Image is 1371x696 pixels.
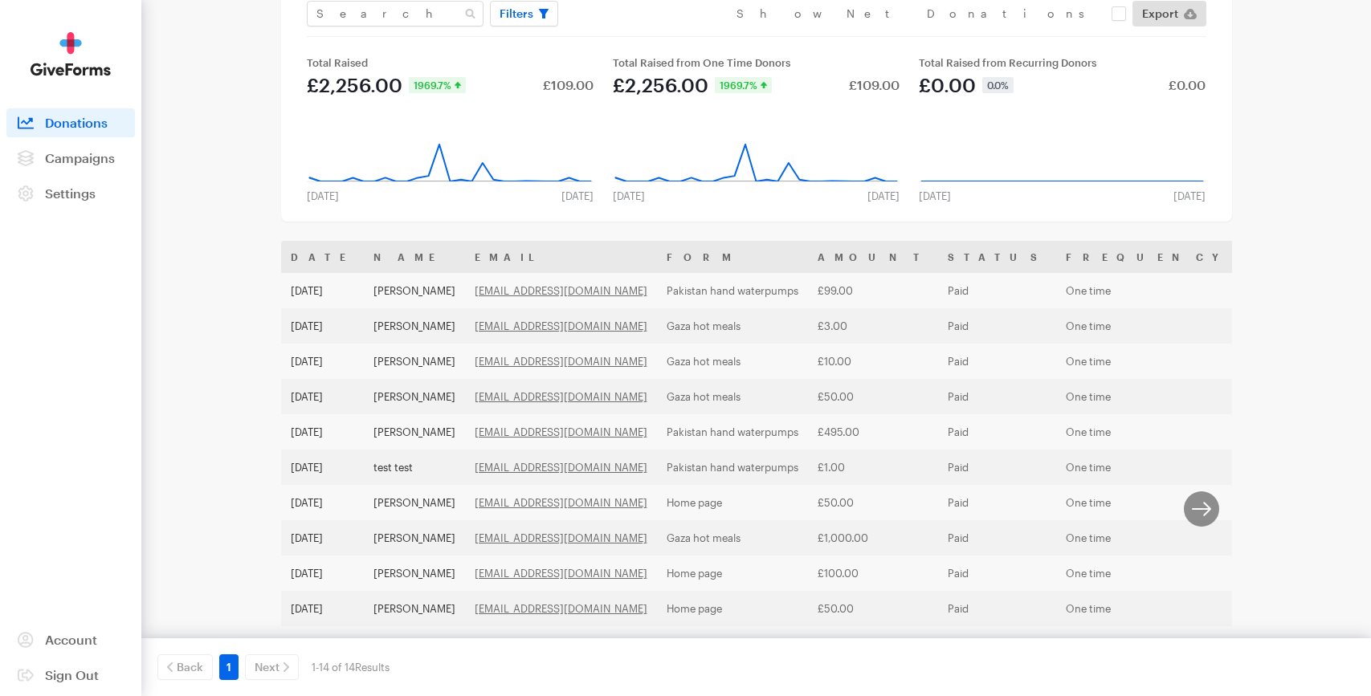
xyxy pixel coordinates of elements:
div: £109.00 [543,79,594,92]
td: Paid [938,626,1056,661]
div: Total Raised [307,56,594,69]
div: Total Raised from One Time Donors [613,56,900,69]
td: £50.00 [808,379,938,414]
td: £100.00 [808,626,938,661]
a: Settings [6,179,135,208]
td: £3.00 [808,308,938,344]
a: [EMAIL_ADDRESS][DOMAIN_NAME] [475,284,647,297]
th: Status [938,241,1056,273]
a: [EMAIL_ADDRESS][DOMAIN_NAME] [475,461,647,474]
td: Home page [657,485,808,520]
div: £0.00 [919,75,976,95]
a: Account [6,625,135,654]
td: Home page [657,556,808,591]
td: [PERSON_NAME] [364,273,465,308]
div: 0.0% [982,77,1014,93]
div: [DATE] [552,189,603,202]
td: Paid [938,485,1056,520]
img: GiveForms [31,32,111,76]
td: [PERSON_NAME] [364,308,465,344]
td: £1,000.00 [808,520,938,556]
td: [DATE] [281,308,364,344]
td: £495.00 [808,414,938,450]
div: [DATE] [603,189,655,202]
th: Frequency [1056,241,1240,273]
a: Export [1132,1,1206,26]
td: £10.00 [808,344,938,379]
th: Name [364,241,465,273]
td: One time [1056,379,1240,414]
td: [PERSON_NAME] [364,626,465,661]
button: Filters [490,1,558,26]
div: £2,256.00 [307,75,402,95]
td: [PERSON_NAME] [364,591,465,626]
span: Account [45,632,97,647]
td: Paid [938,379,1056,414]
td: [PERSON_NAME] [364,344,465,379]
a: [EMAIL_ADDRESS][DOMAIN_NAME] [475,602,647,615]
div: 1969.7% [409,77,466,93]
td: One time [1056,556,1240,591]
td: [DATE] [281,485,364,520]
span: Results [355,661,390,674]
td: Home page [657,591,808,626]
td: £50.00 [808,591,938,626]
td: [PERSON_NAME] [364,414,465,450]
a: [EMAIL_ADDRESS][DOMAIN_NAME] [475,496,647,509]
td: One time [1056,414,1240,450]
th: Date [281,241,364,273]
td: [DATE] [281,414,364,450]
td: Gaza hot meals [657,626,808,661]
td: Paid [938,450,1056,485]
a: [EMAIL_ADDRESS][DOMAIN_NAME] [475,390,647,403]
td: £100.00 [808,556,938,591]
td: [DATE] [281,344,364,379]
div: £2,256.00 [613,75,708,95]
td: Paid [938,414,1056,450]
a: [EMAIL_ADDRESS][DOMAIN_NAME] [475,567,647,580]
div: Total Raised from Recurring Donors [919,56,1206,69]
td: Gaza hot meals [657,520,808,556]
td: [PERSON_NAME] [364,485,465,520]
a: Donations [6,108,135,137]
td: One time [1056,450,1240,485]
div: [DATE] [909,189,961,202]
td: [DATE] [281,273,364,308]
input: Search Name & Email [307,1,484,26]
div: 1969.7% [715,77,772,93]
a: Sign Out [6,661,135,690]
td: £1.00 [808,450,938,485]
span: Donations [45,115,108,130]
td: [DATE] [281,450,364,485]
a: [EMAIL_ADDRESS][DOMAIN_NAME] [475,425,647,438]
a: Campaigns [6,144,135,173]
div: 1-14 of 14 [312,654,390,680]
td: [DATE] [281,556,364,591]
td: £99.00 [808,273,938,308]
a: [EMAIL_ADDRESS][DOMAIN_NAME] [475,531,647,544]
div: £0.00 [1169,79,1206,92]
span: Campaigns [45,150,115,165]
div: £109.00 [849,79,900,92]
span: Settings [45,185,96,201]
td: One time [1056,308,1240,344]
td: Pakistan hand waterpumps [657,273,808,308]
span: Filters [500,4,533,23]
td: test test [364,450,465,485]
td: One time [1056,520,1240,556]
td: [PERSON_NAME] [364,556,465,591]
td: [DATE] [281,591,364,626]
td: One time [1056,591,1240,626]
div: [DATE] [297,189,349,202]
td: Pakistan hand waterpumps [657,450,808,485]
div: [DATE] [858,189,909,202]
td: One time [1056,485,1240,520]
td: Paid [938,556,1056,591]
a: [EMAIL_ADDRESS][DOMAIN_NAME] [475,320,647,332]
td: Paid [938,308,1056,344]
th: Amount [808,241,938,273]
td: One time [1056,626,1240,661]
td: Paid [938,591,1056,626]
td: [PERSON_NAME] [364,520,465,556]
td: Paid [938,520,1056,556]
